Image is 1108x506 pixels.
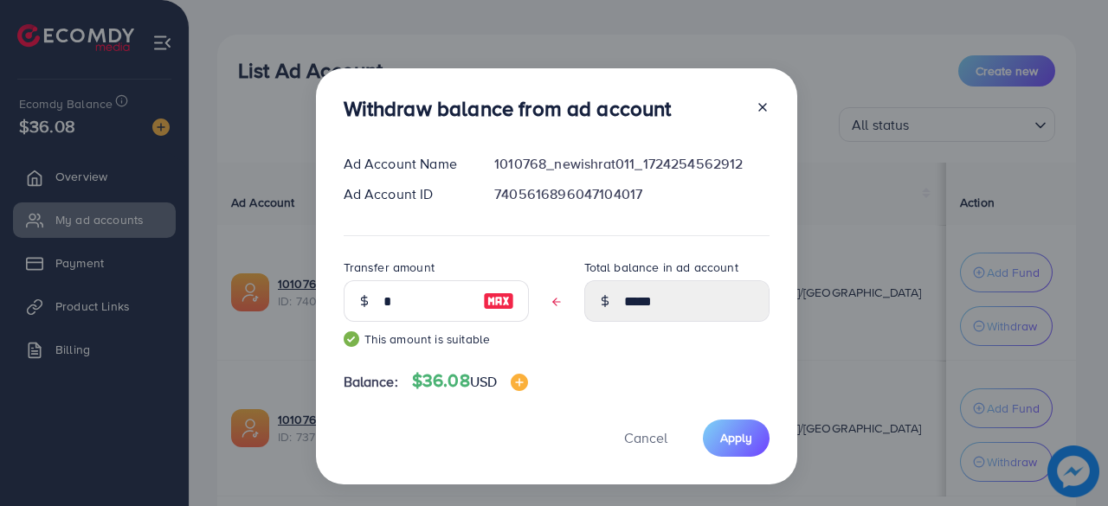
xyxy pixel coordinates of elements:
[344,96,672,121] h3: Withdraw balance from ad account
[344,331,359,347] img: guide
[344,372,398,392] span: Balance:
[480,184,783,204] div: 7405616896047104017
[483,291,514,311] img: image
[511,374,528,391] img: image
[344,330,529,348] small: This amount is suitable
[624,428,667,447] span: Cancel
[584,259,738,276] label: Total balance in ad account
[412,370,528,392] h4: $36.08
[480,154,783,174] div: 1010768_newishrat011_1724254562912
[330,154,481,174] div: Ad Account Name
[344,259,435,276] label: Transfer amount
[470,372,497,391] span: USD
[330,184,481,204] div: Ad Account ID
[602,420,689,457] button: Cancel
[703,420,770,457] button: Apply
[720,429,752,446] span: Apply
